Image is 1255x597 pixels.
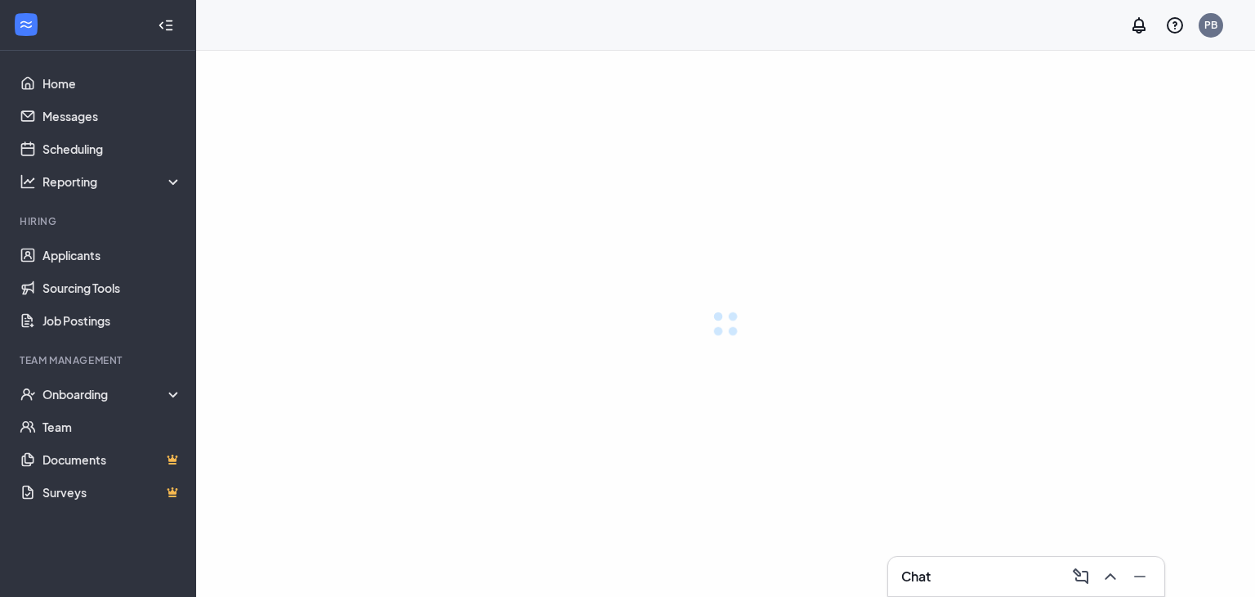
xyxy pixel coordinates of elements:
[1204,18,1217,32] div: PB
[42,304,182,337] a: Job Postings
[42,100,182,132] a: Messages
[42,443,182,476] a: DocumentsCrown
[20,353,179,367] div: Team Management
[1165,16,1185,35] svg: QuestionInfo
[1066,563,1092,590] button: ComposeMessage
[42,132,182,165] a: Scheduling
[1096,563,1122,590] button: ChevronUp
[42,173,183,190] div: Reporting
[1125,563,1151,590] button: Minimize
[18,16,34,33] svg: WorkstreamLogo
[20,214,179,228] div: Hiring
[1071,567,1091,586] svg: ComposeMessage
[901,568,931,586] h3: Chat
[42,239,182,272] a: Applicants
[1130,567,1150,586] svg: Minimize
[42,411,182,443] a: Team
[42,67,182,100] a: Home
[20,173,36,190] svg: Analysis
[42,386,183,402] div: Onboarding
[1101,567,1120,586] svg: ChevronUp
[20,386,36,402] svg: UserCheck
[1129,16,1149,35] svg: Notifications
[42,476,182,509] a: SurveysCrown
[42,272,182,304] a: Sourcing Tools
[158,17,174,34] svg: Collapse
